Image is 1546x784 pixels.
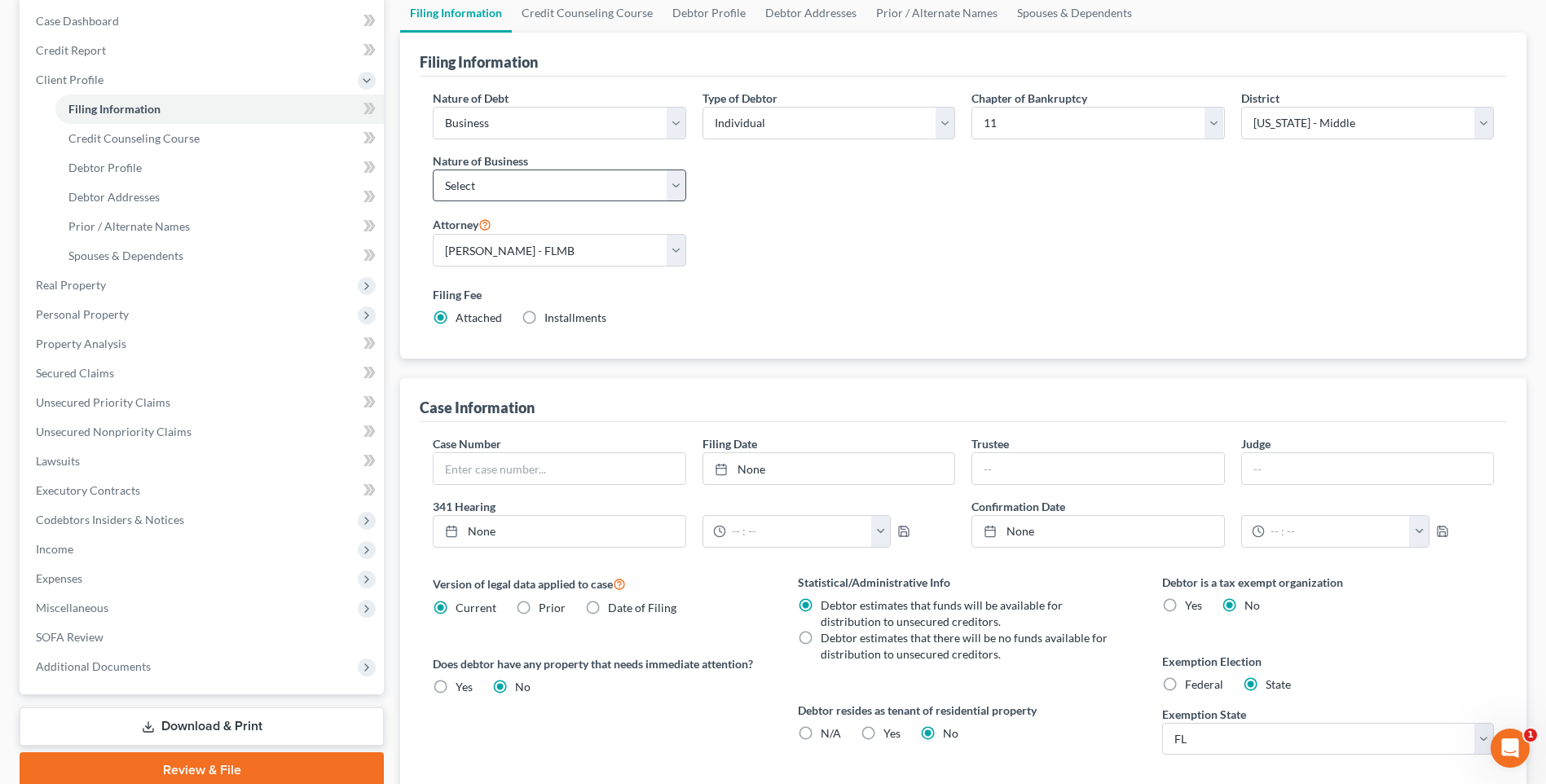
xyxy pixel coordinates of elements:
[55,95,384,124] a: Filing Information
[36,483,140,497] span: Executory Contracts
[703,453,954,484] a: None
[36,337,126,350] span: Property Analysis
[425,498,963,515] label: 341 Hearing
[433,286,1494,303] label: Filing Fee
[433,90,509,107] label: Nature of Debt
[943,726,958,740] span: No
[23,329,384,359] a: Property Analysis
[434,453,685,484] input: Enter case number...
[1162,653,1494,670] label: Exemption Election
[23,7,384,36] a: Case Dashboard
[68,219,190,233] span: Prior / Alternate Names
[1491,729,1530,768] iframe: Intercom live chat
[972,453,1223,484] input: --
[821,631,1108,661] span: Debtor estimates that there will be no funds available for distribution to unsecured creditors.
[539,601,566,614] span: Prior
[36,601,108,614] span: Miscellaneous
[821,726,841,740] span: N/A
[971,90,1087,107] label: Chapter of Bankruptcy
[36,542,73,556] span: Income
[1162,706,1246,723] label: Exemption State
[883,726,901,740] span: Yes
[36,73,104,86] span: Client Profile
[433,655,764,672] label: Does debtor have any property that needs immediate attention?
[1244,598,1260,612] span: No
[972,516,1223,547] a: None
[456,680,473,694] span: Yes
[1524,729,1537,742] span: 1
[1185,677,1223,691] span: Federal
[55,153,384,183] a: Debtor Profile
[36,307,129,321] span: Personal Property
[1162,574,1494,591] label: Debtor is a tax exempt organization
[433,435,501,452] label: Case Number
[703,435,757,452] label: Filing Date
[23,388,384,417] a: Unsecured Priority Claims
[1185,598,1202,612] span: Yes
[420,398,535,417] div: Case Information
[1241,90,1280,107] label: District
[36,278,106,292] span: Real Property
[23,476,384,505] a: Executory Contracts
[36,513,184,526] span: Codebtors Insiders & Notices
[20,707,384,746] a: Download & Print
[433,574,764,593] label: Version of legal data applied to case
[23,623,384,652] a: SOFA Review
[515,680,531,694] span: No
[456,601,496,614] span: Current
[68,131,200,145] span: Credit Counseling Course
[68,102,161,116] span: Filing Information
[1241,435,1271,452] label: Judge
[68,161,142,174] span: Debtor Profile
[703,90,777,107] label: Type of Debtor
[798,702,1130,719] label: Debtor resides as tenant of residential property
[55,124,384,153] a: Credit Counseling Course
[36,454,80,468] span: Lawsuits
[23,417,384,447] a: Unsecured Nonpriority Claims
[971,435,1009,452] label: Trustee
[55,212,384,241] a: Prior / Alternate Names
[36,43,106,57] span: Credit Report
[544,311,606,324] span: Installments
[608,601,676,614] span: Date of Filing
[36,395,170,409] span: Unsecured Priority Claims
[36,630,104,644] span: SOFA Review
[821,598,1063,628] span: Debtor estimates that funds will be available for distribution to unsecured creditors.
[23,447,384,476] a: Lawsuits
[420,52,538,72] div: Filing Information
[55,183,384,212] a: Debtor Addresses
[55,241,384,271] a: Spouses & Dependents
[68,249,183,262] span: Spouses & Dependents
[36,425,192,438] span: Unsecured Nonpriority Claims
[963,498,1502,515] label: Confirmation Date
[798,574,1130,591] label: Statistical/Administrative Info
[36,366,114,380] span: Secured Claims
[23,359,384,388] a: Secured Claims
[1266,677,1291,691] span: State
[726,516,872,547] input: -- : --
[36,14,119,28] span: Case Dashboard
[456,311,502,324] span: Attached
[23,36,384,65] a: Credit Report
[68,190,160,204] span: Debtor Addresses
[433,214,491,234] label: Attorney
[434,516,685,547] a: None
[433,152,528,170] label: Nature of Business
[36,659,151,673] span: Additional Documents
[1265,516,1411,547] input: -- : --
[1242,453,1493,484] input: --
[36,571,82,585] span: Expenses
